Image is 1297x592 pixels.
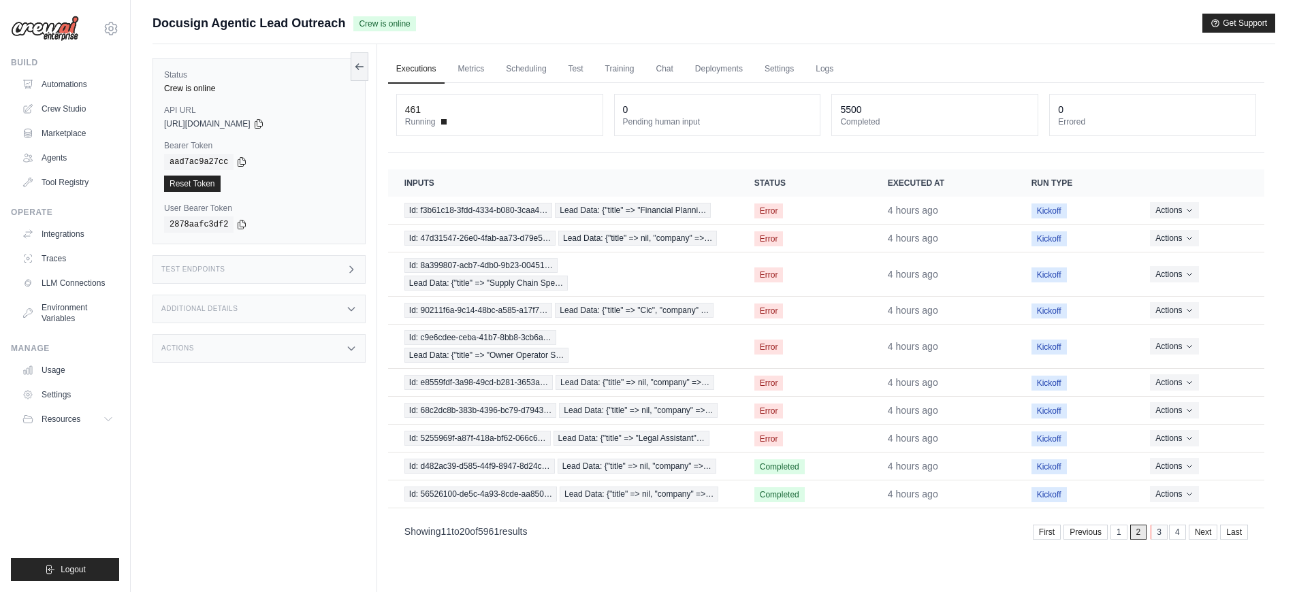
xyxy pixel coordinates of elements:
time: August 21, 2025 at 13:20 CDT [888,269,938,280]
span: Kickoff [1031,431,1067,446]
span: Id: 47d31547-26e0-4fab-aa73-d79e5… [404,231,556,246]
span: Id: c9e6cdee-ceba-41b7-8bb8-3cb6a… [404,330,556,345]
a: Reset Token [164,176,221,192]
th: Executed at [871,169,1015,197]
a: 1 [1110,525,1127,540]
span: Lead Data: {"title" => nil, "company" =>… [559,403,718,418]
button: Actions for execution [1150,338,1198,355]
span: Kickoff [1031,303,1067,318]
button: Actions for execution [1150,402,1198,418]
span: Error [754,203,784,218]
a: Test [560,55,592,84]
span: Lead Data: {"title" => "Legal Assistant"… [554,431,709,446]
time: August 21, 2025 at 13:19 CDT [888,489,938,499]
th: Inputs [388,169,738,197]
a: Traces [16,248,119,269]
button: Actions for execution [1150,374,1198,391]
span: Kickoff [1031,404,1067,418]
nav: Pagination [388,514,1264,548]
button: Actions for execution [1150,430,1198,446]
a: Chat [648,55,682,84]
a: View execution details for Id [404,375,722,390]
a: Usage [16,359,119,381]
label: Status [164,69,354,80]
a: Tool Registry [16,171,119,193]
span: Error [754,376,784,391]
button: Actions for execution [1150,202,1198,218]
div: Operate [11,207,119,218]
a: View execution details for Id [404,203,722,218]
a: First [1033,525,1061,540]
span: Error [754,340,784,355]
time: August 21, 2025 at 13:20 CDT [888,405,938,416]
span: Kickoff [1031,459,1067,474]
a: Metrics [450,55,493,84]
span: Lead Data: {"title" => nil, "company" =>… [556,375,714,390]
span: Error [754,404,784,418]
span: Kickoff [1031,340,1067,355]
dt: Pending human input [623,116,812,127]
label: User Bearer Token [164,203,354,214]
div: Crew is online [164,83,354,94]
span: Kickoff [1031,376,1067,391]
span: Lead Data: {"title" => nil, "company" =>… [558,459,716,474]
span: Completed [754,487,805,502]
div: Manage [11,343,119,354]
a: Previous [1063,525,1108,540]
a: Deployments [687,55,751,84]
label: API URL [164,105,354,116]
span: Id: f3b61c18-3fdd-4334-b080-3caa4… [404,203,552,218]
span: Error [754,303,784,318]
button: Actions for execution [1150,458,1198,474]
span: 11 [441,526,452,537]
span: Crew is online [353,16,415,31]
img: Logo [11,16,79,42]
a: Settings [16,384,119,406]
h3: Test Endpoints [161,265,225,274]
h3: Actions [161,344,194,352]
div: 0 [1058,103,1063,116]
span: Lead Data: {"title" => nil, "company" =>… [558,231,717,246]
span: Kickoff [1031,487,1067,502]
span: 5961 [478,526,499,537]
button: Actions for execution [1150,230,1198,246]
a: 3 [1151,525,1168,540]
span: Id: d482ac39-d585-44f9-8947-8d24c… [404,459,555,474]
span: Lead Data: {"title" => "Supply Chain Spe… [404,276,568,291]
time: August 21, 2025 at 13:19 CDT [888,461,938,472]
span: Docusign Agentic Lead Outreach [153,14,345,33]
code: aad7ac9a27cc [164,154,234,170]
a: 4 [1169,525,1186,540]
span: Id: 5255969f-a87f-418a-bf62-066c6… [404,431,551,446]
code: 2878aafc3df2 [164,216,234,233]
th: Status [738,169,871,197]
span: Running [405,116,436,127]
time: August 21, 2025 at 13:20 CDT [888,233,938,244]
span: Logout [61,564,86,575]
a: Executions [388,55,445,84]
div: 0 [623,103,628,116]
span: Error [754,231,784,246]
a: Last [1220,525,1248,540]
button: Get Support [1202,14,1275,33]
span: Kickoff [1031,231,1067,246]
time: August 21, 2025 at 13:20 CDT [888,305,938,316]
a: Agents [16,147,119,169]
time: August 21, 2025 at 13:20 CDT [888,341,938,352]
a: View execution details for Id [404,258,722,291]
a: Automations [16,73,119,95]
dt: Completed [840,116,1029,127]
a: Integrations [16,223,119,245]
a: View execution details for Id [404,403,722,418]
section: Crew executions table [388,169,1264,548]
dt: Errored [1058,116,1247,127]
span: Error [754,431,784,446]
iframe: Chat Widget [1229,527,1297,592]
a: Marketplace [16,122,119,144]
a: Crew Studio [16,98,119,120]
span: Id: 68c2dc8b-383b-4396-bc79-d7943… [404,403,556,418]
span: Id: 90211f6a-9c14-48bc-a585-a17f7… [404,303,552,318]
th: Run Type [1015,169,1134,197]
span: Lead Data: {"title" => nil, "company" =>… [560,487,718,501]
label: Bearer Token [164,140,354,151]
